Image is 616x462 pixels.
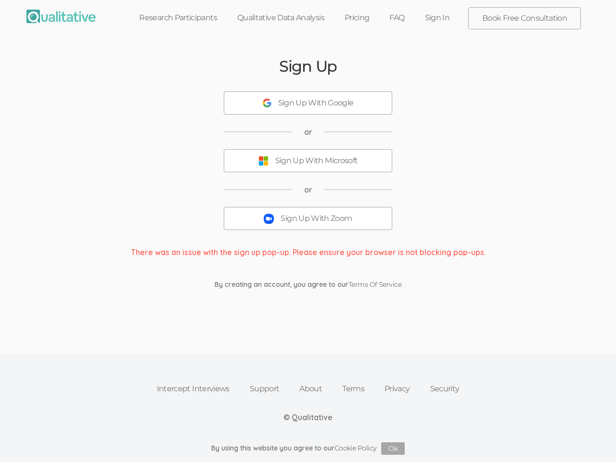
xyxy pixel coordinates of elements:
[263,99,271,107] img: Sign Up With Google
[420,378,470,399] a: Security
[26,10,96,23] img: Qualitative
[332,378,374,399] a: Terms
[278,98,354,109] div: Sign Up With Google
[258,156,269,166] img: Sign Up With Microsoft
[264,214,274,224] img: Sign Up With Zoom
[281,213,352,224] div: Sign Up With Zoom
[279,58,337,75] h2: Sign Up
[211,442,405,455] div: By using this website you agree to our
[129,7,227,28] a: Research Participants
[289,378,332,399] a: About
[469,8,580,29] a: Book Free Consultation
[283,412,333,423] div: © Qualitative
[275,155,358,167] div: Sign Up With Microsoft
[124,247,493,258] div: There was an issue with the sign up pop-up. Please ensure your browser is not blocking pop-ups.
[334,444,377,452] a: Cookie Policy
[224,149,392,172] button: Sign Up With Microsoft
[224,91,392,115] button: Sign Up With Google
[415,7,460,28] a: Sign In
[381,442,405,455] button: Ok
[374,378,420,399] a: Privacy
[240,378,290,399] a: Support
[227,7,334,28] a: Qualitative Data Analysis
[348,280,401,289] a: Terms Of Service
[379,7,414,28] a: FAQ
[224,207,392,230] button: Sign Up With Zoom
[334,7,380,28] a: Pricing
[147,378,240,399] a: Intercept Interviews
[304,127,312,138] span: or
[568,416,616,462] iframe: Chat Widget
[207,280,409,289] div: By creating an account, you agree to our
[304,184,312,195] span: or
